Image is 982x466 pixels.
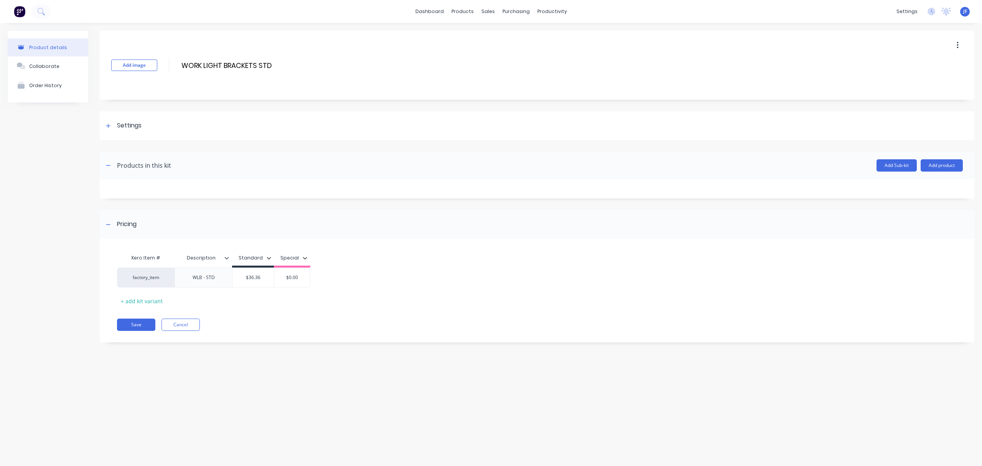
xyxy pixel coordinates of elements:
button: Order History [8,76,88,95]
img: Factory [14,6,25,17]
div: Pricing [117,220,137,229]
div: Settings [117,121,142,131]
div: Description [175,248,227,268]
span: JF [963,8,967,15]
input: Enter kit name [181,60,316,71]
div: productivity [534,6,571,17]
div: factory_itemWLB - STD$36.36$0.00 [117,268,310,288]
div: WLB - STD [185,273,223,283]
div: + add kit variant [117,295,166,307]
div: products [448,6,478,17]
div: Xero Item # [117,250,175,266]
div: Standard [239,254,263,261]
button: Special [277,252,311,264]
div: Description [175,250,232,266]
button: Add Sub-kit [877,159,917,172]
div: sales [478,6,499,17]
button: Cancel [161,319,200,331]
div: Collaborate [29,63,59,69]
button: Add product [921,159,963,172]
div: Special [280,254,299,261]
a: dashboard [412,6,448,17]
button: Collaborate [8,56,88,76]
button: Product details [8,38,88,56]
div: Products in this kit [117,161,171,170]
div: factory_item [125,274,167,281]
div: $36.36 [232,268,274,287]
div: Order History [29,83,62,88]
button: Save [117,319,155,331]
div: settings [893,6,921,17]
div: $0.00 [273,268,311,287]
div: Product details [29,45,67,50]
div: purchasing [499,6,534,17]
button: Add image [111,59,157,71]
button: Standard [235,252,275,264]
